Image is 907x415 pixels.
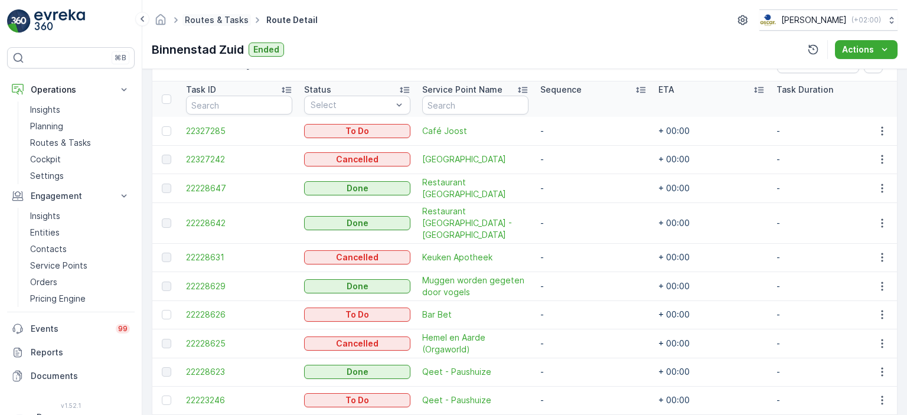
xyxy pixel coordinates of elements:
a: 22228625 [186,338,292,349]
p: Cancelled [336,338,379,349]
p: ( +02:00 ) [851,15,881,25]
td: + 00:00 [652,386,771,414]
span: 22327285 [186,125,292,137]
div: Toggle Row Selected [162,184,171,193]
button: Done [304,365,410,379]
p: Select [311,99,392,111]
a: Restaurant Blauw Utrecht [422,177,528,200]
span: 22228647 [186,182,292,194]
a: Cockpit [25,151,135,168]
a: Documents [7,364,135,388]
span: v 1.52.1 [7,402,135,409]
td: - [771,117,889,145]
td: + 00:00 [652,202,771,243]
button: To Do [304,393,410,407]
a: Contacts [25,241,135,257]
td: - [771,358,889,386]
button: Cancelled [304,336,410,351]
td: + 00:00 [652,358,771,386]
p: Actions [842,44,874,55]
a: 22228626 [186,309,292,321]
td: - [771,202,889,243]
a: Hemel en Aarde (Orgaworld) [422,332,528,355]
button: Cancelled [304,250,410,264]
td: - [534,145,652,174]
p: To Do [345,309,369,321]
div: Toggle Row Selected [162,282,171,291]
a: Settings [25,168,135,184]
a: Café Joost [422,125,528,137]
span: [GEOGRAPHIC_DATA] [422,153,528,165]
td: + 00:00 [652,329,771,358]
p: Documents [31,370,130,382]
a: Service Points [25,257,135,274]
a: Bar Bet [422,309,528,321]
td: - [534,202,652,243]
td: - [771,145,889,174]
button: Actions [835,40,898,59]
a: 22327242 [186,153,292,165]
a: 22228623 [186,366,292,378]
a: Planning [25,118,135,135]
div: Toggle Row Selected [162,126,171,136]
td: - [771,272,889,300]
button: Engagement [7,184,135,208]
a: Keuken Apotheek [422,251,528,263]
p: Entities [30,227,60,238]
button: To Do [304,124,410,138]
p: Settings [30,170,64,182]
a: Reports [7,341,135,364]
p: [PERSON_NAME] [781,14,847,26]
button: Done [304,279,410,293]
span: Restaurant [GEOGRAPHIC_DATA] - [GEOGRAPHIC_DATA] [422,205,528,241]
p: Insights [30,104,60,116]
a: Conscious Hotel Utrecht [422,153,528,165]
button: [PERSON_NAME](+02:00) [759,9,898,31]
p: Task Duration [777,84,833,96]
img: basis-logo_rgb2x.png [759,14,777,27]
span: Restaurant [GEOGRAPHIC_DATA] [422,177,528,200]
td: - [771,300,889,329]
td: - [771,243,889,272]
td: - [534,386,652,414]
td: + 00:00 [652,117,771,145]
span: 22223246 [186,394,292,406]
a: Routes & Tasks [25,135,135,151]
button: Done [304,216,410,230]
p: Cancelled [336,251,379,263]
div: Toggle Row Selected [162,339,171,348]
a: 22228629 [186,280,292,292]
td: - [771,174,889,202]
p: Engagement [31,190,111,202]
a: Muggen worden gegeten door vogels [422,275,528,298]
p: Service Points [30,260,87,272]
button: Done [304,181,410,195]
span: Qeet - Paushuize [422,394,528,406]
p: Task ID [186,84,216,96]
p: Ended [253,44,279,55]
td: + 00:00 [652,300,771,329]
div: Toggle Row Selected [162,367,171,377]
span: 22228631 [186,251,292,263]
p: Pricing Engine [30,293,86,305]
span: Qeet - Paushuize [422,366,528,378]
p: Done [347,217,368,229]
td: - [534,117,652,145]
td: - [534,300,652,329]
p: Planning [30,120,63,132]
td: + 00:00 [652,174,771,202]
a: Restaurant Blauw Utrecht - Haverstraat [422,205,528,241]
button: Operations [7,78,135,102]
td: + 00:00 [652,243,771,272]
p: Operations [31,84,111,96]
a: Homepage [154,18,167,28]
img: logo [7,9,31,33]
p: Reports [31,347,130,358]
button: Cancelled [304,152,410,166]
p: Contacts [30,243,67,255]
